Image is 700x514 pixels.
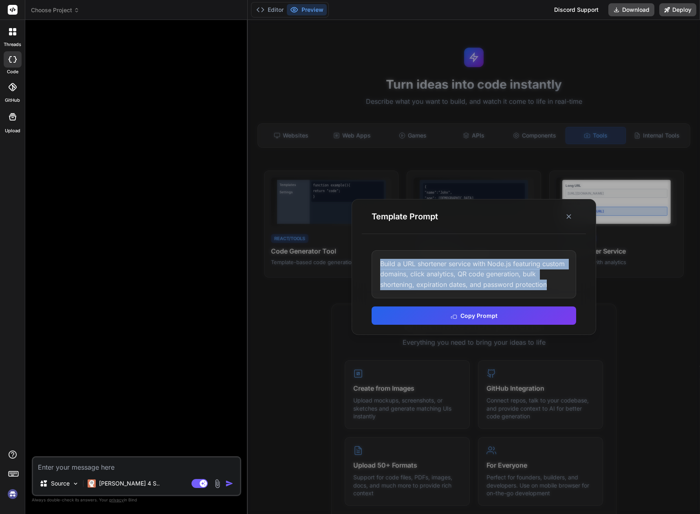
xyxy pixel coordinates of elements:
[372,306,576,325] button: Copy Prompt
[88,479,96,488] img: Claude 4 Sonnet
[99,479,160,488] p: [PERSON_NAME] 4 S..
[32,496,241,504] p: Always double-check its answers. Your in Bind
[5,127,20,134] label: Upload
[213,479,222,488] img: attachment
[372,211,438,222] h3: Template Prompt
[7,68,18,75] label: code
[109,497,124,502] span: privacy
[72,480,79,487] img: Pick Models
[659,3,696,16] button: Deploy
[372,250,576,299] div: Build a URL shortener service with Node.js featuring custom domains, click analytics, QR code gen...
[549,3,603,16] div: Discord Support
[225,479,233,488] img: icon
[4,41,21,48] label: threads
[608,3,654,16] button: Download
[5,97,20,104] label: GitHub
[31,6,79,14] span: Choose Project
[6,487,20,501] img: signin
[51,479,70,488] p: Source
[287,4,327,15] button: Preview
[253,4,287,15] button: Editor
